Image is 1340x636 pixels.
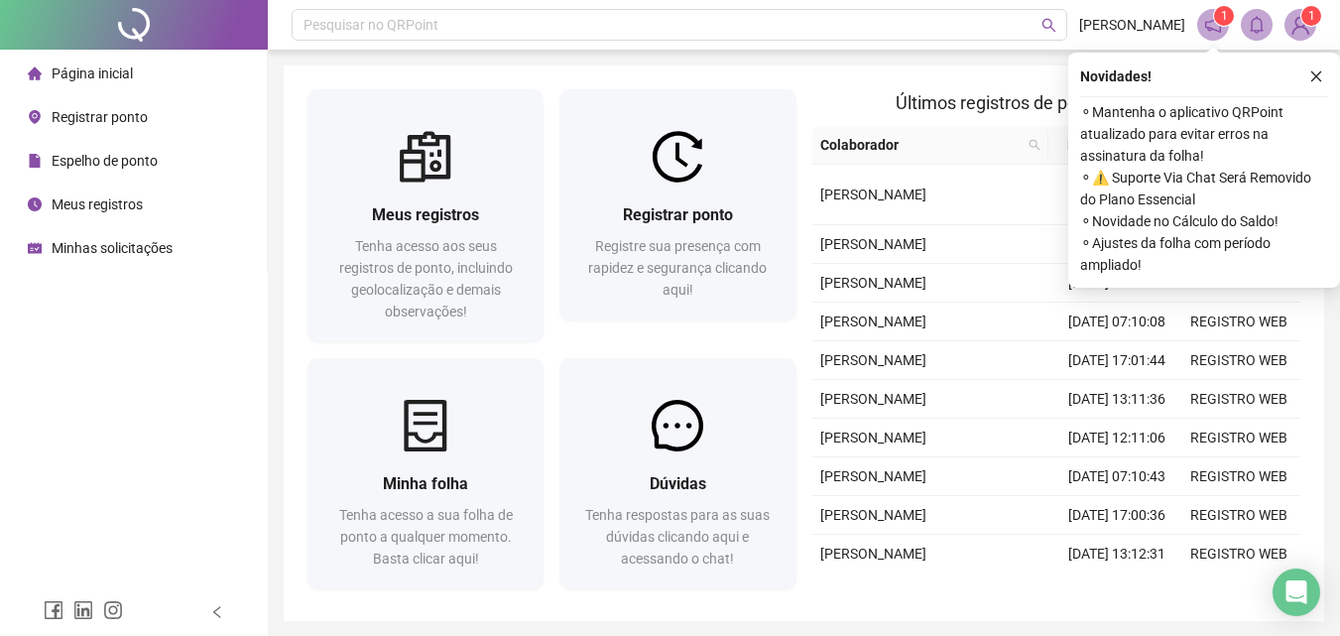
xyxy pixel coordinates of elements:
a: Registrar pontoRegistre sua presença com rapidez e segurança clicando aqui! [559,89,795,320]
th: Data/Hora [1048,126,1166,165]
span: bell [1248,16,1266,34]
span: Meus registros [372,205,479,224]
span: home [28,66,42,80]
a: Minha folhaTenha acesso a sua folha de ponto a qualquer momento. Basta clicar aqui! [307,358,544,589]
span: clock-circle [28,197,42,211]
span: [PERSON_NAME] [820,275,926,291]
span: left [210,605,224,619]
td: REGISTRO WEB [1178,457,1300,496]
span: Tenha acesso aos seus registros de ponto, incluindo geolocalização e demais observações! [339,238,513,319]
span: Tenha respostas para as suas dúvidas clicando aqui e acessando o chat! [585,507,770,567]
td: [DATE] 13:11:36 [1056,380,1178,419]
td: REGISTRO WEB [1178,341,1300,380]
span: Registre sua presença com rapidez e segurança clicando aqui! [588,238,767,298]
span: Registrar ponto [52,109,148,125]
td: [DATE] 13:12:37 [1056,225,1178,264]
span: linkedin [73,600,93,620]
td: [DATE] 07:10:43 [1056,457,1178,496]
span: Novidades ! [1080,65,1152,87]
span: search [1029,139,1040,151]
a: Meus registrosTenha acesso aos seus registros de ponto, incluindo geolocalização e demais observa... [307,89,544,342]
span: schedule [28,241,42,255]
span: Meus registros [52,196,143,212]
span: [PERSON_NAME] [820,352,926,368]
span: [PERSON_NAME] [820,391,926,407]
td: [DATE] 17:01:44 [1056,341,1178,380]
td: REGISTRO WEB [1178,380,1300,419]
span: Registrar ponto [623,205,733,224]
span: [PERSON_NAME] [820,314,926,329]
span: notification [1204,16,1222,34]
span: close [1309,69,1323,83]
span: search [1025,130,1044,160]
span: facebook [44,600,63,620]
span: 1 [1221,9,1228,23]
span: ⚬ Ajustes da folha com período ampliado! [1080,232,1328,276]
span: ⚬ Mantenha o aplicativo QRPoint atualizado para evitar erros na assinatura da folha! [1080,101,1328,167]
span: 1 [1308,9,1315,23]
div: Open Intercom Messenger [1273,569,1320,616]
td: [DATE] 12:12:05 [1056,264,1178,303]
td: REGISTRO WEB [1178,419,1300,457]
td: REGISTRO WEB [1178,303,1300,341]
span: [PERSON_NAME] [1079,14,1185,36]
td: [DATE] 13:12:31 [1056,535,1178,573]
td: [DATE] 07:10:08 [1056,303,1178,341]
span: instagram [103,600,123,620]
span: [PERSON_NAME] [820,430,926,445]
td: [DATE] 17:00:36 [1056,496,1178,535]
span: [PERSON_NAME] [820,468,926,484]
span: file [28,154,42,168]
span: Colaborador [820,134,1022,156]
span: [PERSON_NAME] [820,236,926,252]
span: Espelho de ponto [52,153,158,169]
span: [PERSON_NAME] [820,507,926,523]
span: [PERSON_NAME] [820,546,926,562]
sup: Atualize o seu contato no menu Meus Dados [1301,6,1321,26]
span: ⚬ ⚠️ Suporte Via Chat Será Removido do Plano Essencial [1080,167,1328,210]
span: ⚬ Novidade no Cálculo do Saldo! [1080,210,1328,232]
span: Tenha acesso a sua folha de ponto a qualquer momento. Basta clicar aqui! [339,507,513,567]
span: Página inicial [52,65,133,81]
td: [DATE] 12:00:00 [1056,165,1178,225]
span: environment [28,110,42,124]
img: 91959 [1285,10,1315,40]
td: REGISTRO WEB [1178,496,1300,535]
span: search [1041,18,1056,33]
span: Data/Hora [1056,134,1143,156]
td: REGISTRO WEB [1178,535,1300,573]
sup: 1 [1214,6,1234,26]
td: [DATE] 12:11:06 [1056,419,1178,457]
span: Últimos registros de ponto sincronizados [896,92,1216,113]
a: DúvidasTenha respostas para as suas dúvidas clicando aqui e acessando o chat! [559,358,795,589]
span: Dúvidas [650,474,706,493]
span: [PERSON_NAME] [820,187,926,202]
span: Minha folha [383,474,468,493]
span: Minhas solicitações [52,240,173,256]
